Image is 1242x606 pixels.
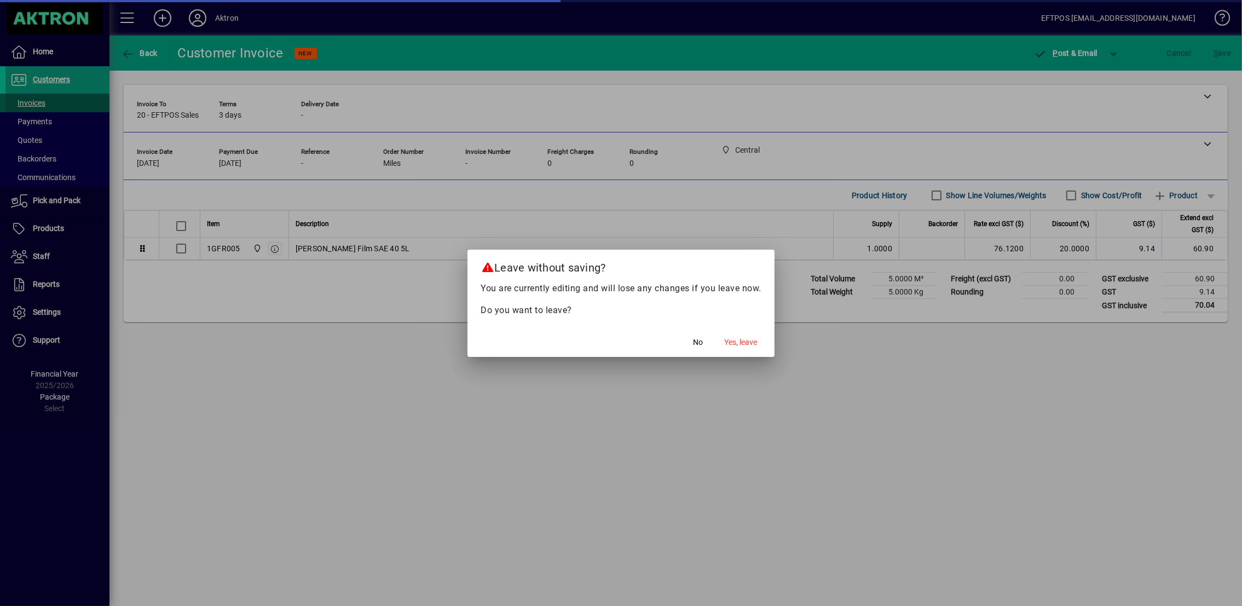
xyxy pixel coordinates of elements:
[481,304,761,317] p: Do you want to leave?
[720,333,761,353] button: Yes, leave
[693,337,703,348] span: No
[467,250,775,281] h2: Leave without saving?
[481,282,761,295] p: You are currently editing and will lose any changes if you leave now.
[680,333,715,353] button: No
[724,337,757,348] span: Yes, leave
